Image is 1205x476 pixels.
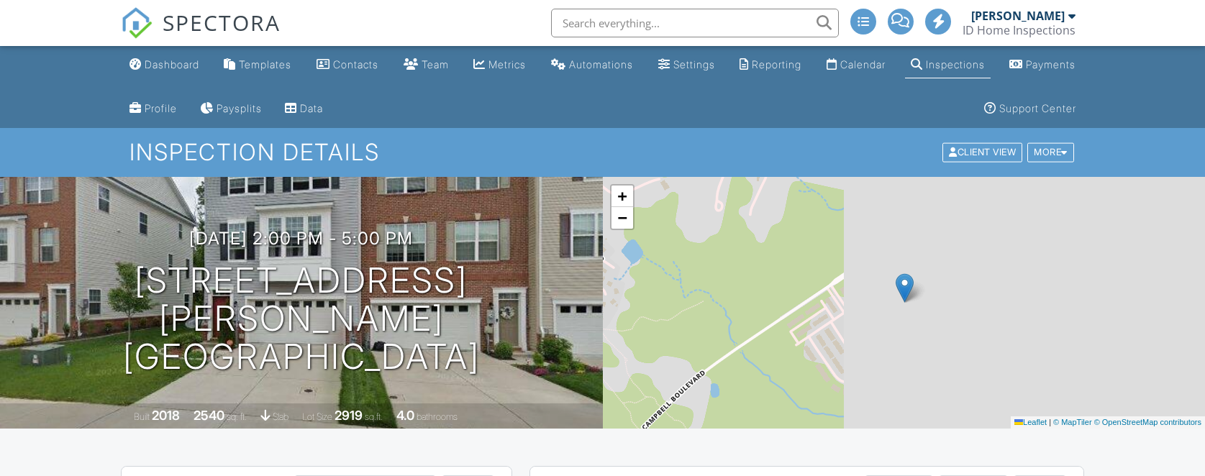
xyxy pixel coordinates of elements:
[333,58,378,70] div: Contacts
[1004,52,1081,78] a: Payments
[673,58,715,70] div: Settings
[942,143,1022,163] div: Client View
[734,52,807,78] a: Reporting
[617,187,627,205] span: +
[217,102,262,114] div: Paysplits
[963,23,1076,37] div: ID Home Inspections
[300,102,323,114] div: Data
[121,19,281,50] a: SPECTORA
[1026,58,1076,70] div: Payments
[468,52,532,78] a: Metrics
[1027,143,1074,163] div: More
[398,52,455,78] a: Team
[124,96,183,122] a: Company Profile
[611,186,633,207] a: Zoom in
[611,207,633,229] a: Zoom out
[545,52,639,78] a: Automations (Advanced)
[926,58,985,70] div: Inspections
[896,273,914,303] img: Marker
[239,58,291,70] div: Templates
[617,209,627,226] span: −
[145,102,177,114] div: Profile
[194,408,224,423] div: 2540
[218,52,297,78] a: Templates
[129,139,1075,165] h1: Inspection Details
[417,411,458,422] span: bathrooms
[488,58,526,70] div: Metrics
[1049,418,1051,426] span: |
[152,408,180,423] div: 2018
[941,146,1026,157] a: Client View
[365,411,383,422] span: sq.ft.
[905,52,991,78] a: Inspections
[335,408,363,423] div: 2919
[302,411,332,422] span: Lot Size
[227,411,247,422] span: sq. ft.
[551,9,839,37] input: Search everything...
[134,411,150,422] span: Built
[163,7,281,37] span: SPECTORA
[311,52,384,78] a: Contacts
[194,96,268,122] a: Paysplits
[145,58,199,70] div: Dashboard
[752,58,801,70] div: Reporting
[840,58,886,70] div: Calendar
[124,52,205,78] a: Dashboard
[971,9,1065,23] div: [PERSON_NAME]
[978,96,1082,122] a: Support Center
[422,58,449,70] div: Team
[279,96,329,122] a: Data
[1094,418,1201,426] a: © OpenStreetMap contributors
[396,408,414,423] div: 4.0
[121,7,153,39] img: The Best Home Inspection Software - Spectora
[1053,418,1092,426] a: © MapTiler
[652,52,721,78] a: Settings
[821,52,891,78] a: Calendar
[999,102,1076,114] div: Support Center
[189,229,413,248] h3: [DATE] 2:00 pm - 5:00 pm
[569,58,633,70] div: Automations
[1014,418,1047,426] a: Leaflet
[273,411,288,422] span: slab
[23,262,580,375] h1: [STREET_ADDRESS][PERSON_NAME] [GEOGRAPHIC_DATA]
